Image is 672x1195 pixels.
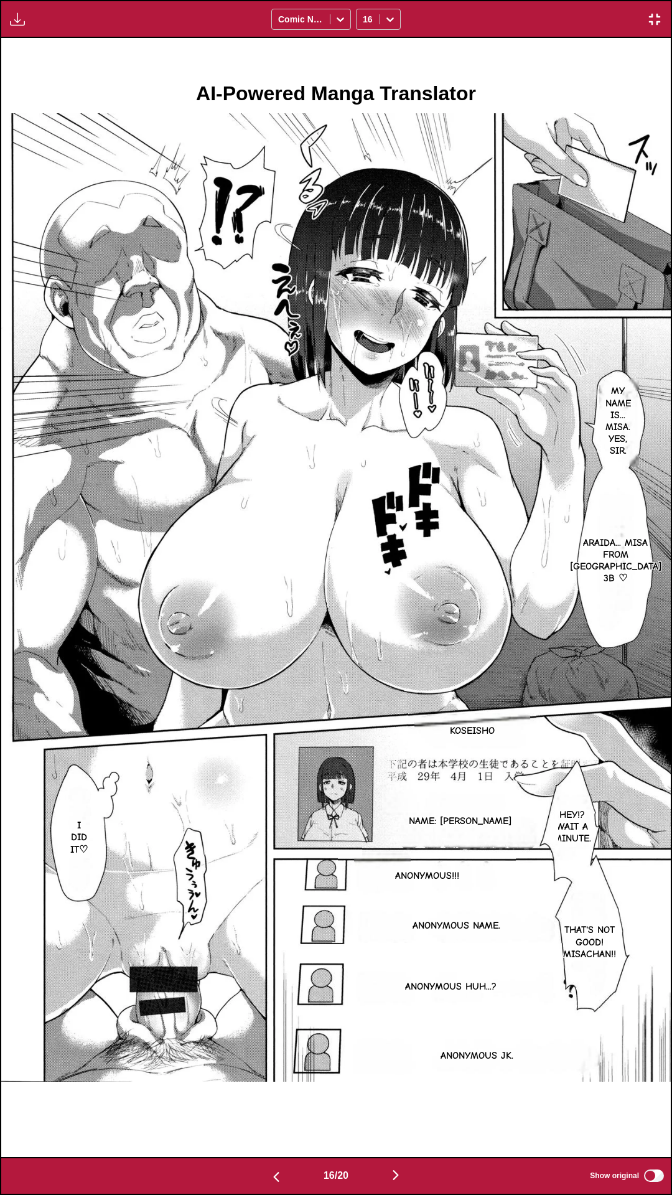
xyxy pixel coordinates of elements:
p: Hey!? Wait a minute. [551,807,594,848]
p: Araida... Misa from [GEOGRAPHIC_DATA] 3B ♡ [567,535,664,588]
p: Anonymous Huh...? [403,978,499,995]
p: Koseisho [447,723,497,739]
p: Anonymous name. [410,917,503,934]
span: 16 / 20 [324,1170,348,1181]
p: That's not good! Misachan!! [561,922,618,963]
p: Anonymous JK. [438,1047,516,1064]
img: Previous page [269,1169,284,1184]
p: My name is... Misa. Yes, sir. [597,383,638,459]
span: Show original [590,1171,639,1180]
img: Next page [388,1168,403,1183]
input: Show original [644,1169,664,1182]
img: Manga Panel [1,113,671,1082]
p: Name: [PERSON_NAME] [406,813,514,830]
img: Download translated images [10,12,25,27]
p: Anonymous!!! [393,868,462,884]
p: I did it♡ [65,817,93,858]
